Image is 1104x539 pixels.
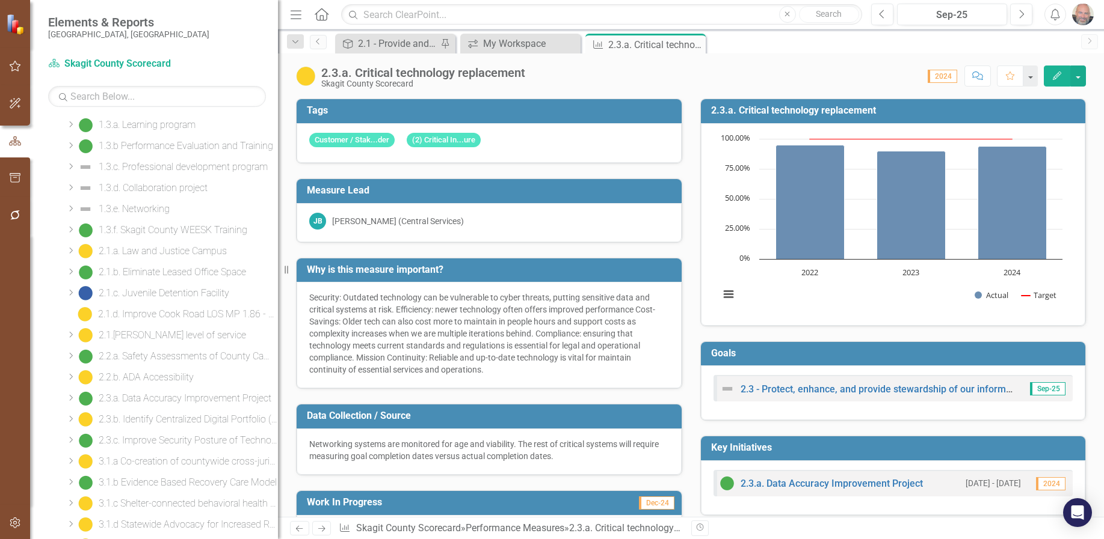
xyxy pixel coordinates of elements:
a: 1.3.c. Professional development program [75,157,268,177]
div: 3.1.c Shelter-connected behavioral health services [99,498,278,509]
img: On Target [78,391,93,406]
img: Caution [78,496,93,511]
div: 2.1.b. Eliminate Leased Office Space [99,267,246,278]
a: 3.1.d Statewide Advocacy for Increased Reimbursement [75,515,278,534]
text: 2024 [1004,267,1021,278]
g: Actual, series 1 of 2. Bar series with 3 bars. [776,145,1046,259]
h3: Work In Progress [307,497,555,508]
path: 2024, 94. Actual. [978,146,1046,259]
text: 50.00% [725,192,750,203]
div: 1.3.b Performance Evaluation and Training [99,141,273,151]
a: 2.2.b. ADA Accessibility [75,368,194,387]
img: Not Defined [78,181,93,195]
img: On Target [78,349,93,364]
img: On Target [78,118,93,132]
div: 2.3.c. Improve Security Posture of Technology infrastructure [99,435,278,446]
text: 100.00% [721,132,750,143]
div: 2.3.a. Critical technology replacement [608,37,703,52]
g: Target, series 2 of 2. Line with 3 data points. [807,136,1014,141]
img: Caution [78,517,93,532]
text: 75.00% [725,162,750,173]
a: 1.3.f. Skagit County WEESK Training [75,221,247,240]
img: On Target [78,475,93,490]
div: [PERSON_NAME] (Central Services) [332,215,464,227]
div: 1.3.a. Learning program [99,120,196,130]
a: 3.1.b Evidence Based Recovery Care Model [75,473,277,492]
div: Security: Outdated technology can be vulnerable to cyber threats, putting sensitive data and crit... [309,291,669,376]
h3: Data Collection / Source [307,410,676,421]
span: Elements & Reports [48,15,209,29]
a: Performance Measures [466,522,564,534]
button: Show Target [1022,290,1057,300]
img: On Target [78,433,93,448]
img: Ken Hansen [1072,4,1094,25]
div: Sep-25 [901,8,1004,22]
text: 2022 [801,267,818,278]
button: View chart menu, Chart [720,286,737,303]
div: 2.1 - Provide and protect County infrastructure for to support resiliency, sustainability, and we... [358,36,437,51]
img: No Information [78,286,93,300]
img: On Target [78,265,93,279]
div: 2.3.a. Critical technology replacement [321,66,525,79]
div: Chart. Highcharts interactive chart. [714,133,1073,313]
text: 2023 [902,267,919,278]
span: Search [816,9,842,19]
a: 2.1 - Provide and protect County infrastructure for to support resiliency, sustainability, and we... [338,36,437,51]
div: Open Intercom Messenger [1063,498,1092,527]
img: Caution [78,412,93,427]
h3: Goals [711,348,1080,359]
span: Dec-24 [639,496,674,510]
a: 3.1.c Shelter-connected behavioral health services [75,494,278,513]
span: Sep-25 [1030,382,1065,395]
img: Caution [78,370,93,385]
div: 3.1.a Co-creation of countywide cross-jurisdictional …. [99,456,278,467]
a: 2.1.c. Juvenile Detention Facility [75,284,229,303]
div: Skagit County Scorecard [321,79,525,88]
div: 2.1.c. Juvenile Detention Facility [99,288,229,299]
div: 3.1.d Statewide Advocacy for Increased Reimbursement [99,519,278,530]
a: 2.3.b. Identify Centralized Digital Portfolio (shared technology) [75,410,278,429]
div: My Workspace [483,36,578,51]
img: ClearPoint Strategy [6,14,27,35]
div: 1.3.d. Collaboration project [99,183,208,193]
img: Caution [296,67,315,86]
a: My Workspace [463,36,578,51]
a: 1.3.e. Networking [75,199,170,219]
div: 2.1.[PERSON_NAME] level of service [99,330,246,341]
a: 3.1.a Co-creation of countywide cross-jurisdictional …. [75,452,278,471]
h3: 2.3.a. Critical technology replacement [711,105,1080,116]
a: 1.3.d. Collaboration project [75,178,208,198]
path: 2022, 95. Actual. [776,145,844,259]
div: Networking systems are monitored for age and viability. The rest of critical systems will require... [309,438,669,462]
path: 2023, 90. Actual. [877,151,945,259]
div: 1.3.e. Networking [99,204,170,215]
a: 1.3.a. Learning program [75,115,196,135]
button: Show Actual [975,290,1008,300]
div: 2.2.a. Safety Assessments of County Campuses and Facilities [99,351,278,362]
a: Skagit County Scorecard [48,57,199,71]
a: 2.1.d. Improve Cook Road LOS MP 1.86 - 5.63 [75,305,278,324]
div: 3.1.b Evidence Based Recovery Care Model [99,477,277,488]
small: [DATE] - [DATE] [966,478,1021,489]
span: Customer / Stak...der [309,133,395,148]
img: Caution [78,307,92,321]
div: » » [339,522,682,535]
div: JB [309,213,326,230]
div: 2.1.d. Improve Cook Road LOS MP 1.86 - 5.63 [98,309,278,320]
text: 25.00% [725,222,750,233]
img: Caution [78,454,93,469]
a: 2.3.c. Improve Security Posture of Technology infrastructure [75,431,278,450]
a: 2.1.[PERSON_NAME] level of service [75,326,246,345]
a: 2.1.a. Law and Justice Campus [75,242,227,261]
h3: Tags [307,105,676,116]
img: On Target [78,223,93,237]
h3: Why is this measure important? [307,264,676,275]
div: 2.3.a. Data Accuracy Improvement Project [99,393,271,404]
h3: Key Initiatives [711,442,1080,453]
div: 1.3.c. Professional development program [99,162,268,172]
input: Search Below... [48,86,266,107]
img: Caution [78,244,93,258]
img: On Target [78,139,93,153]
img: Not Defined [78,202,93,216]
